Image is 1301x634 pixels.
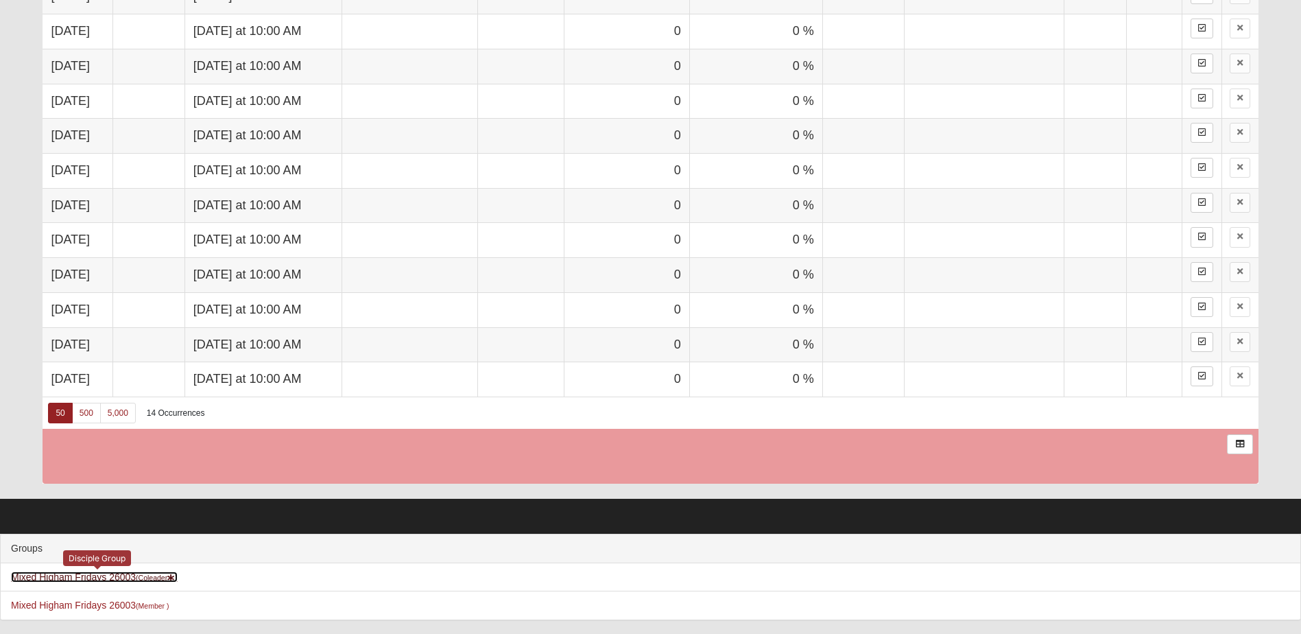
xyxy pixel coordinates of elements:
[689,119,822,154] td: 0 %
[689,49,822,84] td: 0 %
[689,188,822,223] td: 0 %
[689,327,822,362] td: 0 %
[43,119,112,154] td: [DATE]
[43,188,112,223] td: [DATE]
[184,188,342,223] td: [DATE] at 10:00 AM
[48,403,72,423] a: 50
[184,258,342,293] td: [DATE] at 10:00 AM
[43,49,112,84] td: [DATE]
[564,153,689,188] td: 0
[184,223,342,258] td: [DATE] at 10:00 AM
[689,153,822,188] td: 0 %
[1191,332,1213,352] a: Enter Attendance
[43,223,112,258] td: [DATE]
[1191,193,1213,213] a: Enter Attendance
[184,327,342,362] td: [DATE] at 10:00 AM
[63,550,131,566] div: Disciple Group
[43,327,112,362] td: [DATE]
[43,292,112,327] td: [DATE]
[11,600,169,611] a: Mixed Higham Fridays 26003(Member )
[184,153,342,188] td: [DATE] at 10:00 AM
[147,408,205,419] div: 14 Occurrences
[564,223,689,258] td: 0
[11,572,178,583] a: Mixed Higham Fridays 26003(Coleader)
[689,84,822,119] td: 0 %
[564,14,689,49] td: 0
[184,119,342,154] td: [DATE] at 10:00 AM
[184,14,342,49] td: [DATE] at 10:00 AM
[43,84,112,119] td: [DATE]
[43,362,112,397] td: [DATE]
[1191,366,1213,386] a: Enter Attendance
[1191,123,1213,143] a: Enter Attendance
[564,49,689,84] td: 0
[1227,434,1252,454] a: Export to Excel
[1,535,1300,563] div: Groups
[564,292,689,327] td: 0
[564,258,689,293] td: 0
[689,14,822,49] td: 0 %
[564,84,689,119] td: 0
[72,403,101,423] a: 500
[43,258,112,293] td: [DATE]
[1191,297,1213,317] a: Enter Attendance
[564,119,689,154] td: 0
[564,362,689,397] td: 0
[100,403,136,423] a: 5,000
[1191,158,1213,178] a: Enter Attendance
[689,362,822,397] td: 0 %
[184,49,342,84] td: [DATE] at 10:00 AM
[184,84,342,119] td: [DATE] at 10:00 AM
[689,292,822,327] td: 0 %
[136,574,178,582] small: (Coleader )
[136,602,169,610] small: (Member )
[689,258,822,293] td: 0 %
[184,362,342,397] td: [DATE] at 10:00 AM
[1191,262,1213,282] a: Enter Attendance
[184,292,342,327] td: [DATE] at 10:00 AM
[1191,89,1213,108] a: Enter Attendance
[564,327,689,362] td: 0
[564,188,689,223] td: 0
[1191,19,1213,38] a: Enter Attendance
[1191,54,1213,73] a: Enter Attendance
[43,153,112,188] td: [DATE]
[1191,227,1213,247] a: Enter Attendance
[43,14,112,49] td: [DATE]
[689,223,822,258] td: 0 %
